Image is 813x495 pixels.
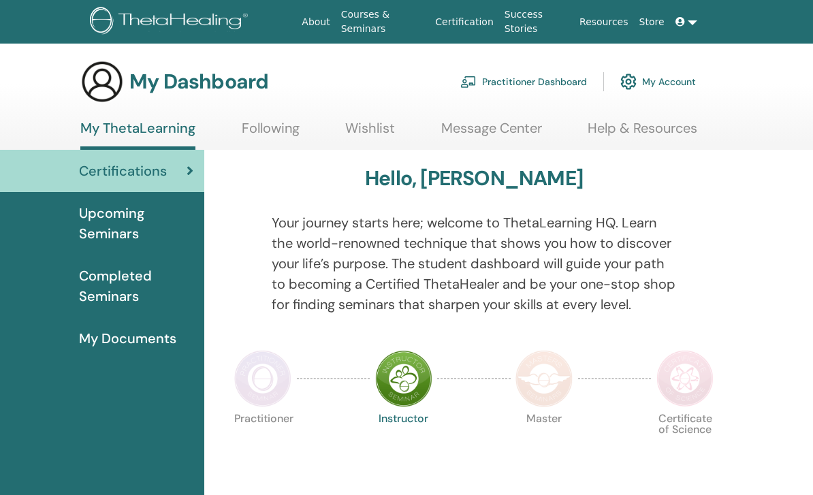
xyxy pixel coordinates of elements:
[515,350,573,407] img: Master
[79,328,176,349] span: My Documents
[272,212,677,315] p: Your journey starts here; welcome to ThetaLearning HQ. Learn the world-renowned technique that sh...
[79,266,193,306] span: Completed Seminars
[242,120,300,146] a: Following
[620,67,696,97] a: My Account
[79,161,167,181] span: Certifications
[90,7,253,37] img: logo.png
[656,413,714,470] p: Certificate of Science
[375,413,432,470] p: Instructor
[129,69,268,94] h3: My Dashboard
[574,10,634,35] a: Resources
[441,120,542,146] a: Message Center
[634,10,670,35] a: Store
[430,10,498,35] a: Certification
[296,10,335,35] a: About
[336,2,430,42] a: Courses & Seminars
[620,70,637,93] img: cog.svg
[234,413,291,470] p: Practitioner
[588,120,697,146] a: Help & Resources
[80,120,195,150] a: My ThetaLearning
[460,67,587,97] a: Practitioner Dashboard
[656,350,714,407] img: Certificate of Science
[365,166,583,191] h3: Hello, [PERSON_NAME]
[460,76,477,88] img: chalkboard-teacher.svg
[80,60,124,103] img: generic-user-icon.jpg
[345,120,395,146] a: Wishlist
[515,413,573,470] p: Master
[79,203,193,244] span: Upcoming Seminars
[499,2,574,42] a: Success Stories
[234,350,291,407] img: Practitioner
[375,350,432,407] img: Instructor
